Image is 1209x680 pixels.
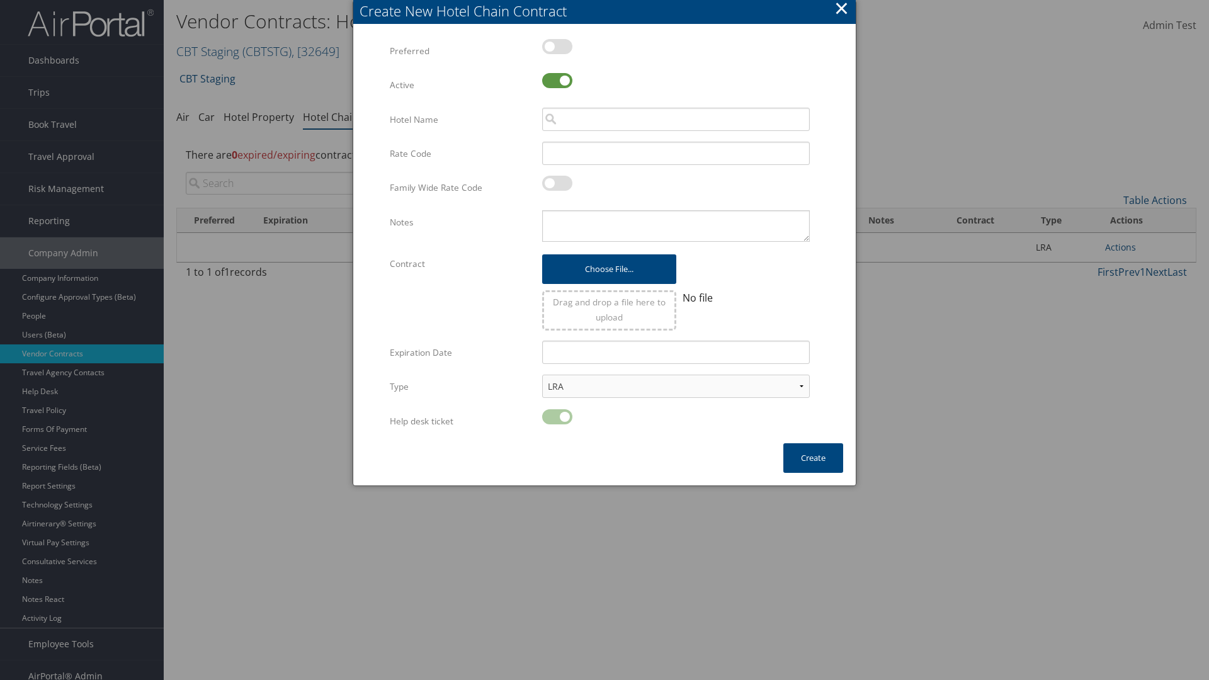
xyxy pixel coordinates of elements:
label: Family Wide Rate Code [390,176,533,200]
label: Expiration Date [390,341,533,365]
label: Hotel Name [390,108,533,132]
span: No file [683,291,713,305]
label: Contract [390,252,533,276]
label: Rate Code [390,142,533,166]
label: Notes [390,210,533,234]
button: Create [783,443,843,473]
label: Preferred [390,39,533,63]
span: Drag and drop a file here to upload [553,296,666,323]
label: Type [390,375,533,399]
div: Create New Hotel Chain Contract [360,1,856,21]
label: Help desk ticket [390,409,533,433]
label: Active [390,73,533,97]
